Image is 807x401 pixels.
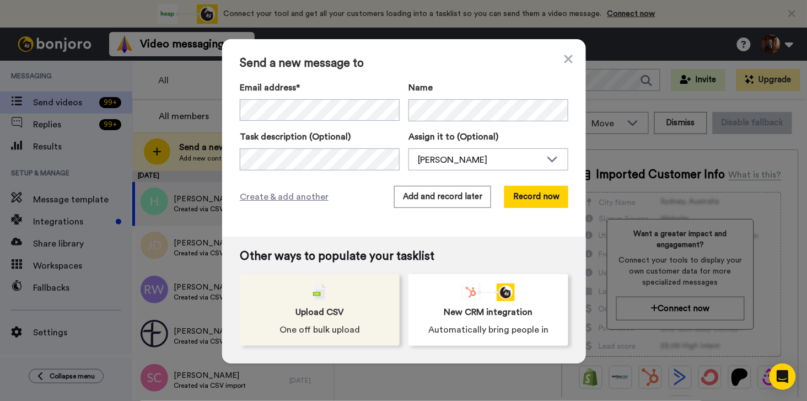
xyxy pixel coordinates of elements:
label: Assign it to (Optional) [408,130,568,143]
div: Open Intercom Messenger [770,363,796,390]
span: Send a new message to [240,57,568,70]
span: Other ways to populate your tasklist [240,250,568,263]
span: Upload CSV [295,306,344,319]
button: Record now [504,186,568,208]
label: Email address* [240,81,400,94]
div: animation [462,284,515,301]
label: Task description (Optional) [240,130,400,143]
img: csv-grey.png [313,284,326,301]
span: One off bulk upload [279,323,360,336]
button: Add and record later [394,186,491,208]
span: New CRM integration [444,306,533,319]
span: Automatically bring people in [428,323,548,336]
div: [PERSON_NAME] [418,153,541,167]
span: Name [408,81,433,94]
span: Create & add another [240,190,329,204]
